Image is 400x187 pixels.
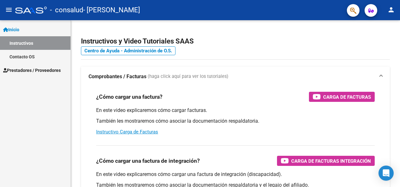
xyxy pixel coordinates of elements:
[148,73,228,80] span: (haga click aquí para ver los tutoriales)
[378,166,394,181] div: Open Intercom Messenger
[50,3,83,17] span: - consalud
[323,93,371,101] span: Carga de Facturas
[309,92,375,102] button: Carga de Facturas
[81,67,390,87] mat-expansion-panel-header: Comprobantes / Facturas (haga click aquí para ver los tutoriales)
[89,73,146,80] strong: Comprobantes / Facturas
[96,92,163,101] h3: ¿Cómo cargar una factura?
[387,6,395,14] mat-icon: person
[3,67,61,74] span: Prestadores / Proveedores
[96,129,158,135] a: Instructivo Carga de Facturas
[96,156,200,165] h3: ¿Cómo cargar una factura de integración?
[96,118,375,125] p: También les mostraremos cómo asociar la documentación respaldatoria.
[96,171,375,178] p: En este video explicaremos cómo cargar una factura de integración (discapacidad).
[83,3,140,17] span: - [PERSON_NAME]
[291,157,371,165] span: Carga de Facturas Integración
[81,35,390,47] h2: Instructivos y Video Tutoriales SAAS
[277,156,375,166] button: Carga de Facturas Integración
[96,107,375,114] p: En este video explicaremos cómo cargar facturas.
[3,26,19,33] span: Inicio
[5,6,13,14] mat-icon: menu
[81,46,175,55] a: Centro de Ayuda - Administración de O.S.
